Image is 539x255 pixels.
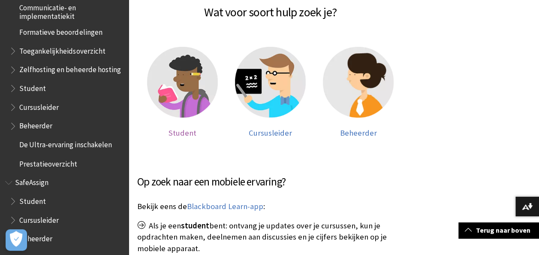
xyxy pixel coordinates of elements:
[19,156,77,168] span: Prestatieoverzicht
[147,47,218,137] a: Help voor studenten Student
[6,229,27,251] button: Open Preferences
[137,201,403,212] p: Bekijk eens de :
[235,47,306,137] a: Help voor cursusleiders Cursusleider
[19,119,52,131] span: Beheerder
[323,47,394,118] img: Help voor beheerders
[137,220,403,254] p: Als je een bent: ontvang je updates over je cursussen, kun je opdrachten maken, deelnemen aan dis...
[19,231,52,243] span: Beheerder
[19,81,46,93] span: Student
[19,137,111,149] span: De Ultra-ervaring inschakelen
[323,47,394,137] a: Help voor beheerders Beheerder
[169,128,196,138] span: Student
[15,175,48,187] span: SafeAssign
[5,175,123,246] nav: Book outline for Blackboard SafeAssign
[249,128,292,138] span: Cursusleider
[19,25,102,36] span: Formatieve beoordelingen
[137,174,403,190] h3: Op zoek naar een mobiele ervaring?
[181,221,209,231] span: student
[19,100,59,112] span: Cursusleider
[187,201,263,212] a: Blackboard Learn-app
[19,44,105,55] span: Toegankelijkheidsoverzicht
[458,222,539,238] a: Terug naar boven
[19,63,120,74] span: Zelfhosting en beheerde hosting
[235,47,306,118] img: Help voor cursusleiders
[19,212,59,224] span: Cursusleider
[340,128,376,138] span: Beheerder
[19,194,46,205] span: Student
[19,0,123,21] span: Communicatie- en implementatiekit
[147,47,218,118] img: Help voor studenten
